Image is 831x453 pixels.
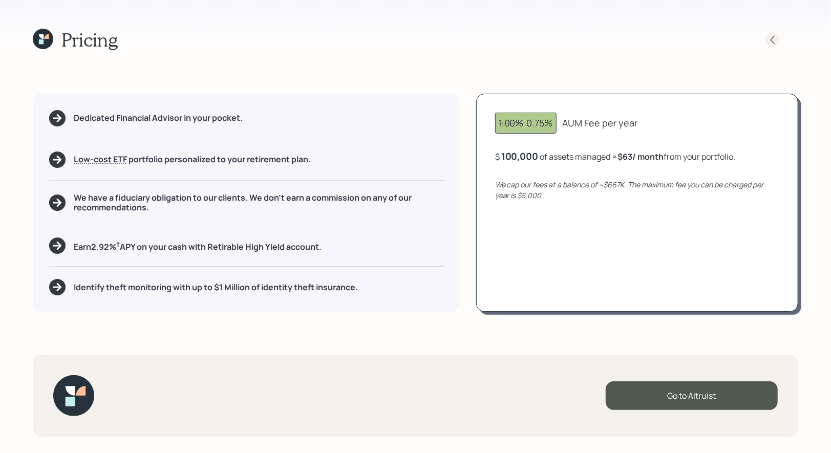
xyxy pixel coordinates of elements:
h5: Earn 2.92 % APY on your cash with Retirable High Yield account. [74,240,322,252]
div: Go to Altruist [606,381,778,410]
i: We cap our fees at a balance of ~$667K. The maximum fee you can be charged per year is $5,000 [495,180,764,200]
span: 1.00% [499,117,524,129]
div: 0.75% [499,116,553,130]
div: $ of assets managed ≈ from your portfolio . [495,150,736,163]
div: 100,000 [501,150,539,162]
h5: portfolio personalized to your retirement plan. [74,155,311,164]
b: $63 / month [618,151,664,162]
sup: † [116,240,120,249]
div: AUM Fee per year [563,116,638,130]
h1: Pricing [61,29,118,51]
span: Low-cost ETF [74,154,127,165]
h5: Identify theft monitoring with up to $1 Million of identity theft insurance. [74,283,358,292]
iframe: Customer reviews powered by Trustpilot [106,366,237,443]
h5: Dedicated Financial Advisor in your pocket. [74,113,243,123]
h5: We have a fiduciary obligation to our clients. We don't earn a commission on any of our recommend... [74,193,443,212]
